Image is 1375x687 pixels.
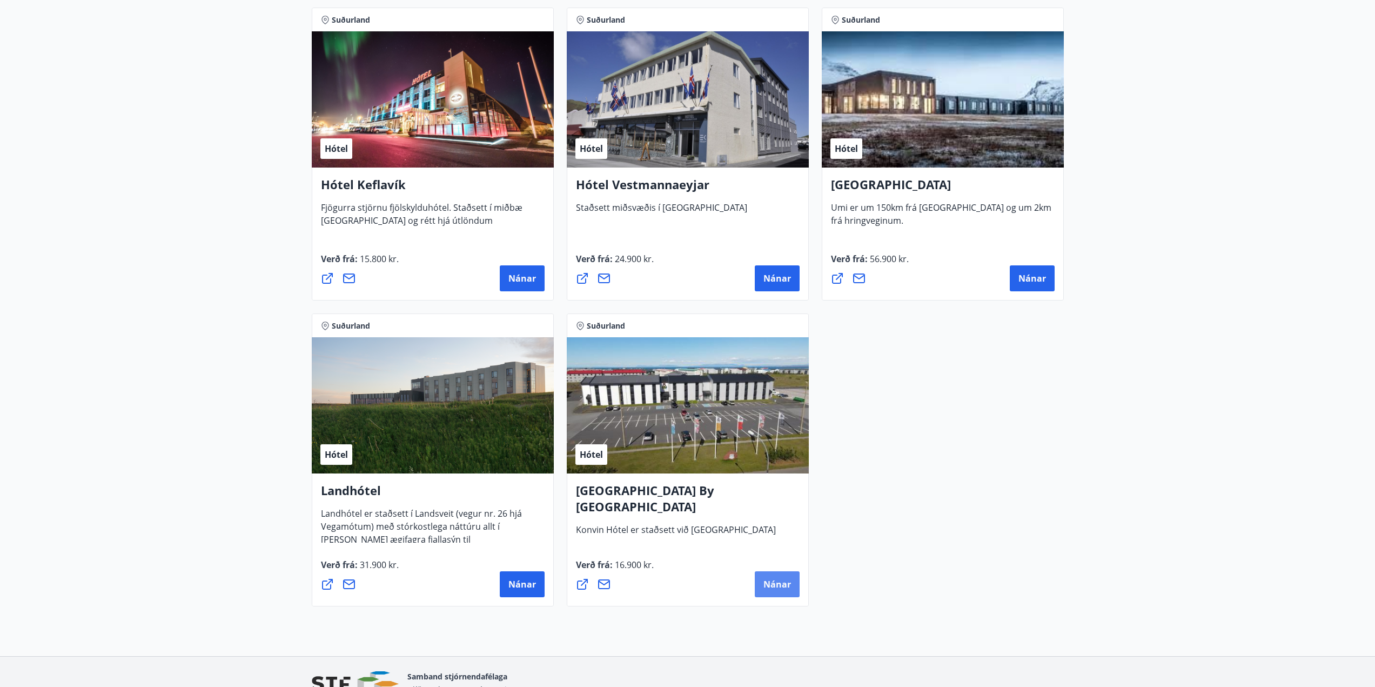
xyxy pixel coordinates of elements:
span: Hótel [325,449,348,461]
h4: [GEOGRAPHIC_DATA] By [GEOGRAPHIC_DATA] [576,482,800,523]
button: Nánar [755,265,800,291]
span: Suðurland [332,321,370,331]
span: Verð frá : [576,253,654,274]
span: Staðsett miðsvæðis í [GEOGRAPHIC_DATA] [576,202,747,222]
span: 24.900 kr. [613,253,654,265]
span: Nánar [508,578,536,590]
span: Suðurland [332,15,370,25]
span: Hótel [580,143,603,155]
span: Fjögurra stjörnu fjölskylduhótel. Staðsett í miðbæ [GEOGRAPHIC_DATA] og rétt hjá útlöndum [321,202,522,235]
span: 31.900 kr. [358,559,399,571]
span: Samband stjórnendafélaga [407,671,507,682]
span: 56.900 kr. [868,253,909,265]
span: Verð frá : [576,559,654,579]
h4: Hótel Keflavík [321,176,545,201]
span: Suðurland [842,15,880,25]
h4: Hótel Vestmannaeyjar [576,176,800,201]
span: Nánar [1018,272,1046,284]
span: 16.900 kr. [613,559,654,571]
span: Landhótel er staðsett í Landsveit (vegur nr. 26 hjá Vegamótum) með stórkostlega náttúru allt í [P... [321,508,522,580]
span: Hótel [325,143,348,155]
span: Umi er um 150km frá [GEOGRAPHIC_DATA] og um 2km frá hringveginum. [831,202,1051,235]
span: Hótel [580,449,603,461]
button: Nánar [500,265,545,291]
h4: [GEOGRAPHIC_DATA] [831,176,1055,201]
span: Nánar [763,578,791,590]
button: Nánar [755,571,800,597]
span: Verð frá : [321,253,399,274]
button: Nánar [1010,265,1055,291]
span: Verð frá : [321,559,399,579]
span: Hótel [835,143,858,155]
span: Nánar [508,272,536,284]
span: Konvin Hótel er staðsett við [GEOGRAPHIC_DATA] [576,524,776,544]
span: 15.800 kr. [358,253,399,265]
span: Suðurland [587,321,625,331]
h4: Landhótel [321,482,545,507]
span: Nánar [763,272,791,284]
span: Suðurland [587,15,625,25]
button: Nánar [500,571,545,597]
span: Verð frá : [831,253,909,274]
